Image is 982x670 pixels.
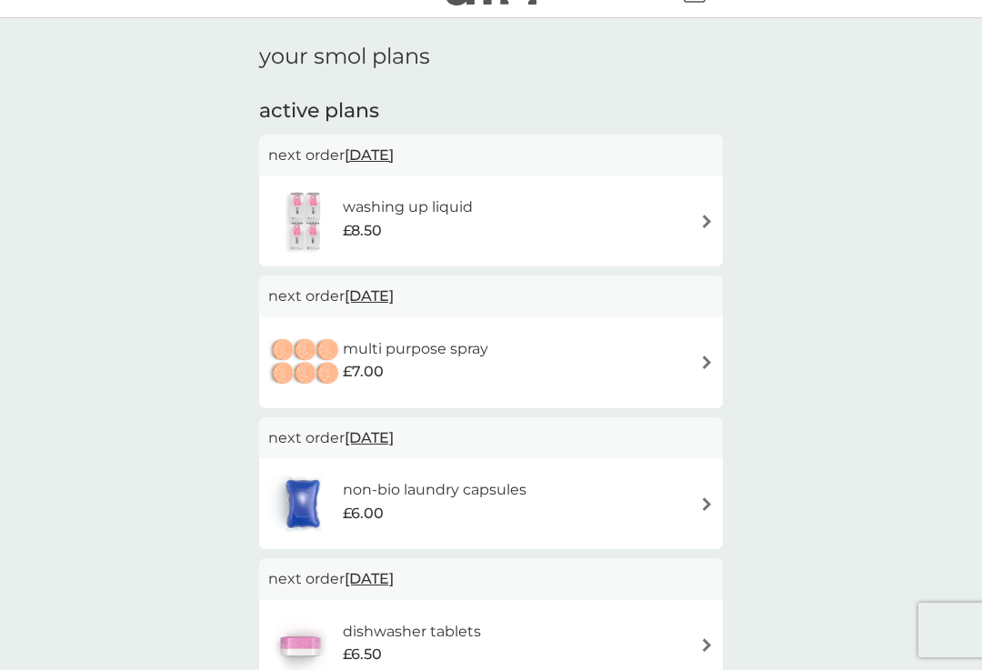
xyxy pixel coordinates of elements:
[343,360,384,384] span: £7.00
[268,331,343,395] img: multi purpose spray
[700,497,714,511] img: arrow right
[268,189,343,253] img: washing up liquid
[343,502,384,525] span: £6.00
[343,620,481,644] h6: dishwasher tablets
[700,215,714,228] img: arrow right
[700,638,714,652] img: arrow right
[700,355,714,369] img: arrow right
[343,195,473,219] h6: washing up liquid
[343,219,382,243] span: £8.50
[345,561,394,596] span: [DATE]
[345,137,394,173] span: [DATE]
[268,285,714,308] p: next order
[268,472,337,535] img: non-bio laundry capsules
[268,426,714,450] p: next order
[345,420,394,455] span: [DATE]
[343,337,488,361] h6: multi purpose spray
[343,643,382,666] span: £6.50
[268,567,714,591] p: next order
[345,278,394,314] span: [DATE]
[259,44,723,70] h1: your smol plans
[268,144,714,167] p: next order
[343,478,526,502] h6: non-bio laundry capsules
[259,97,723,125] h2: active plans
